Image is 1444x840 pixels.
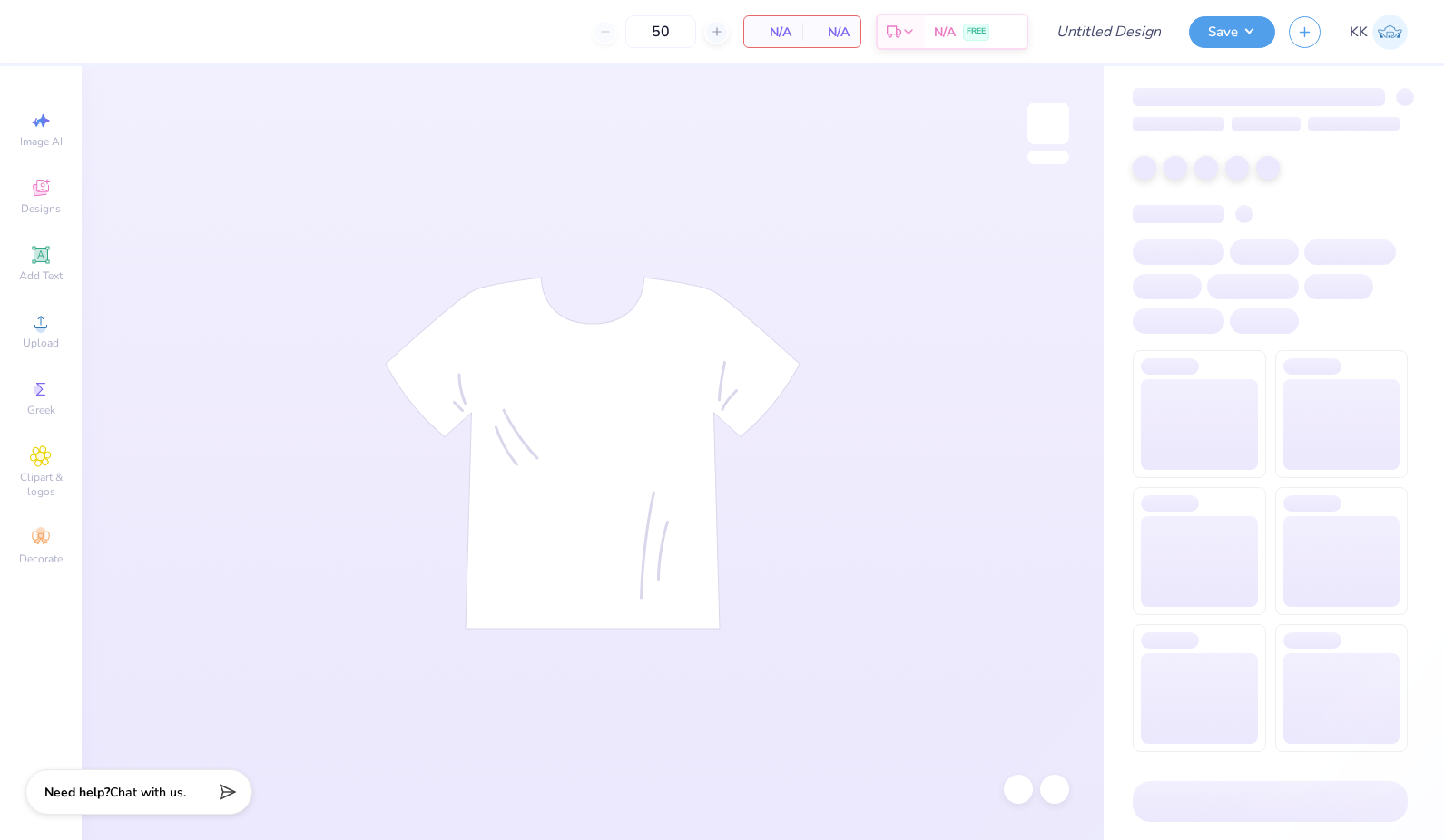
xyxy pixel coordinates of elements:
[1042,14,1175,50] input: Untitled Design
[110,784,186,801] span: Chat with us.
[21,201,61,216] span: Designs
[755,23,791,42] span: N/A
[1189,16,1275,48] button: Save
[27,403,55,417] span: Greek
[44,784,110,801] strong: Need help?
[19,269,63,283] span: Add Text
[1350,15,1408,50] a: KK
[9,470,73,499] span: Clipart & logos
[967,25,986,38] span: FREE
[20,134,63,149] span: Image AI
[23,336,59,350] span: Upload
[19,552,63,566] span: Decorate
[813,23,850,42] span: N/A
[625,15,696,48] input: – –
[1350,22,1368,43] span: KK
[385,277,801,630] img: tee-skeleton.svg
[1372,15,1408,50] img: Karina King
[934,23,956,42] span: N/A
